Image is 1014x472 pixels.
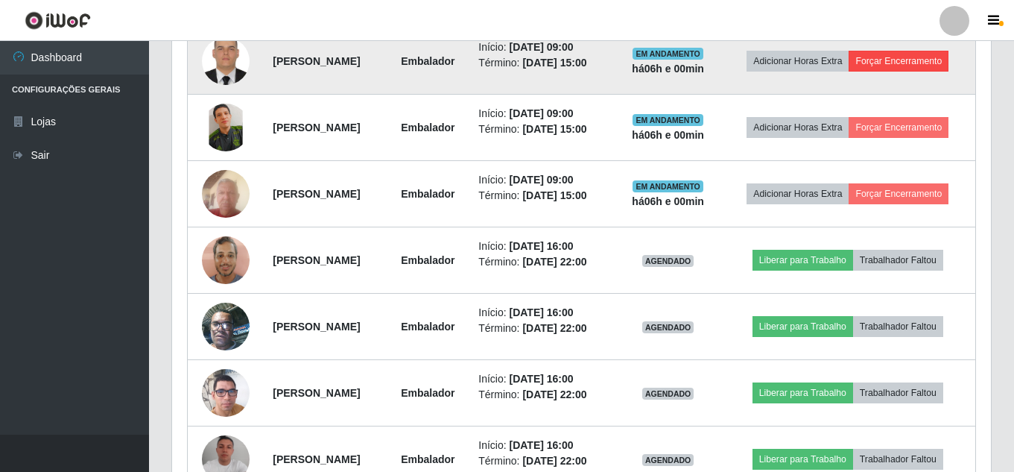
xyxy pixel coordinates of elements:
[202,295,250,358] img: 1715944748737.jpeg
[478,172,606,188] li: Início:
[273,55,360,67] strong: [PERSON_NAME]
[510,107,574,119] time: [DATE] 09:00
[478,254,606,270] li: Término:
[642,255,694,267] span: AGENDADO
[642,388,694,400] span: AGENDADO
[478,106,606,122] li: Início:
[478,438,606,453] li: Início:
[202,30,250,93] img: 1740417182647.jpeg
[478,55,606,71] li: Término:
[853,316,943,337] button: Trabalhador Faltou
[478,321,606,336] li: Término:
[853,449,943,470] button: Trabalhador Faltou
[510,373,574,385] time: [DATE] 16:00
[752,383,853,403] button: Liberar para Trabalho
[273,188,360,200] strong: [PERSON_NAME]
[642,454,694,466] span: AGENDADO
[478,387,606,403] li: Término:
[273,453,360,465] strong: [PERSON_NAME]
[401,122,454,133] strong: Embalador
[478,453,606,469] li: Término:
[849,183,948,204] button: Forçar Encerramento
[849,117,948,138] button: Forçar Encerramento
[522,123,586,135] time: [DATE] 15:00
[401,321,454,333] strong: Embalador
[510,240,574,252] time: [DATE] 16:00
[510,41,574,53] time: [DATE] 09:00
[747,183,849,204] button: Adicionar Horas Extra
[478,371,606,387] li: Início:
[522,57,586,69] time: [DATE] 15:00
[633,48,703,60] span: EM ANDAMENTO
[849,51,948,72] button: Forçar Encerramento
[202,350,250,435] img: 1737916815457.jpeg
[853,383,943,403] button: Trabalhador Faltou
[747,51,849,72] button: Adicionar Horas Extra
[632,129,704,141] strong: há 06 h e 00 min
[273,254,360,266] strong: [PERSON_NAME]
[747,117,849,138] button: Adicionar Horas Extra
[632,195,704,207] strong: há 06 h e 00 min
[632,63,704,75] strong: há 06 h e 00 min
[401,55,454,67] strong: Embalador
[273,321,360,333] strong: [PERSON_NAME]
[510,306,574,318] time: [DATE] 16:00
[478,239,606,254] li: Início:
[752,316,853,337] button: Liberar para Trabalho
[401,188,454,200] strong: Embalador
[522,256,586,268] time: [DATE] 22:00
[633,180,703,192] span: EM ANDAMENTO
[510,439,574,451] time: [DATE] 16:00
[478,40,606,55] li: Início:
[633,114,703,126] span: EM ANDAMENTO
[522,189,586,201] time: [DATE] 15:00
[401,387,454,399] strong: Embalador
[510,174,574,186] time: [DATE] 09:00
[752,449,853,470] button: Liberar para Trabalho
[25,11,91,30] img: CoreUI Logo
[522,455,586,467] time: [DATE] 22:00
[202,162,250,225] img: 1744240052056.jpeg
[642,321,694,333] span: AGENDADO
[273,122,360,133] strong: [PERSON_NAME]
[401,254,454,266] strong: Embalador
[478,305,606,321] li: Início:
[478,188,606,204] li: Término:
[401,453,454,465] strong: Embalador
[478,122,606,137] li: Término:
[202,95,250,159] img: 1742239917826.jpeg
[273,387,360,399] strong: [PERSON_NAME]
[522,322,586,334] time: [DATE] 22:00
[853,250,943,271] button: Trabalhador Faltou
[522,388,586,400] time: [DATE] 22:00
[202,228,250,292] img: 1739052836230.jpeg
[752,250,853,271] button: Liberar para Trabalho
